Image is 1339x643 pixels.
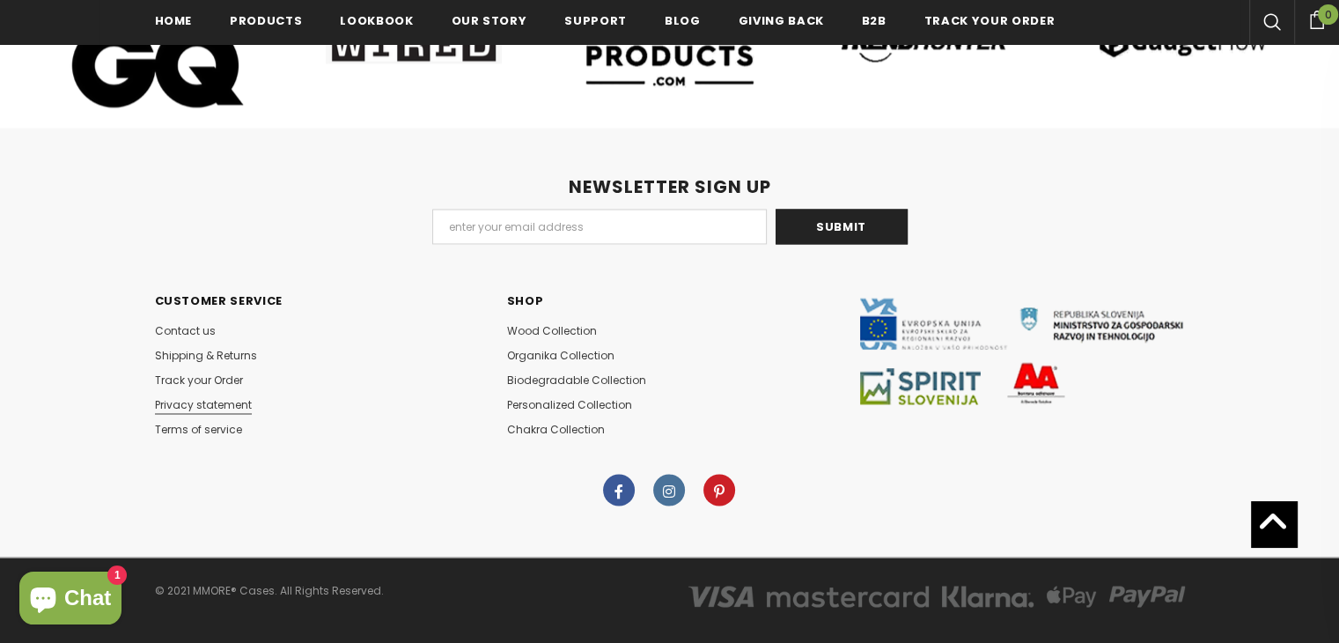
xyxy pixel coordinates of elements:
span: Shipping & Returns [155,348,257,363]
a: Biodegradable Collection [507,368,646,393]
a: Terms of service [155,418,242,442]
span: SHOP [507,292,544,309]
span: Personalized Collection [507,397,632,412]
img: master [767,586,930,607]
img: GQ Logo [70,19,246,110]
span: Organika Collection [507,348,614,363]
span: 0 [1318,4,1338,25]
span: Track your Order [155,373,243,388]
div: © 2021 MMORE® Cases. All Rights Reserved. [155,578,657,602]
img: paypal [1109,586,1185,607]
img: Best Products.com Logo [582,19,758,92]
a: Privacy statement [155,393,252,418]
span: Privacy statement [155,397,252,412]
a: Personalized Collection [507,393,632,418]
span: Blog [665,12,701,29]
img: apple_pay [1047,586,1096,607]
img: american_express [942,586,1034,607]
span: Track your order [924,12,1055,29]
span: NEWSLETTER SIGN UP [569,174,771,199]
span: Home [155,12,193,29]
span: Giving back [739,12,824,29]
span: Products [230,12,302,29]
a: Javni razpis [859,343,1185,358]
a: Contact us [155,319,216,344]
span: Contact us [155,323,216,338]
span: Lookbook [340,12,413,29]
a: Organika Collection [507,344,614,368]
input: Email Address [432,209,767,244]
a: Shipping & Returns [155,344,257,368]
img: visa [688,586,754,607]
a: Chakra Collection [507,418,605,442]
a: Track your Order [155,368,243,393]
span: Customer Service [155,292,283,309]
a: 0 [1294,8,1339,29]
span: Chakra Collection [507,422,605,437]
span: B2B [862,12,887,29]
span: Terms of service [155,422,242,437]
span: support [564,12,627,29]
span: Biodegradable Collection [507,373,646,388]
input: Submit [776,209,908,244]
span: Our Story [452,12,527,29]
a: Wood Collection [507,319,597,344]
span: Wood Collection [507,323,597,338]
inbox-online-store-chat: Shopify online store chat [14,572,127,629]
img: Javni Razpis [859,298,1185,403]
